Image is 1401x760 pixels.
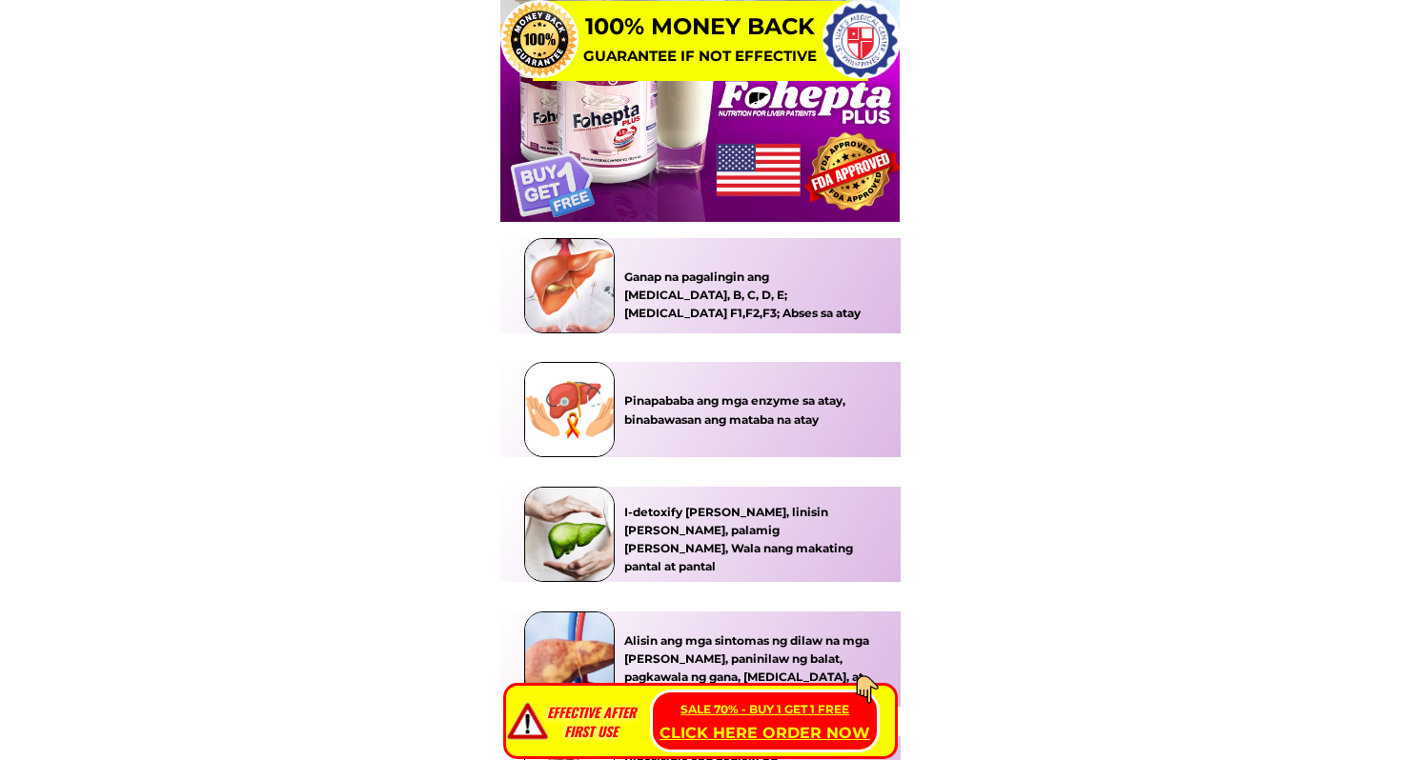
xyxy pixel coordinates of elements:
h3: Pinapababa ang mga enzyme sa atay, binabawasan ang mataba na atay [624,391,870,428]
div: EFFECTIVE AFTER FIRST USE [539,703,642,740]
span: SALE 70% - BUY 1 GET 1 FREE [680,702,849,716]
h3: 100% MONEY BACK [578,9,822,45]
p: CLICK HERE ORDER NOW [653,692,877,749]
h3: I-detoxify [PERSON_NAME], linisin [PERSON_NAME], palamig [PERSON_NAME], Wala nang makating pantal... [624,503,870,576]
h3: Ganap na pagalingin ang [MEDICAL_DATA], B, C, D, E; [MEDICAL_DATA] F1,F2,F3; Abses sa atay [624,268,870,323]
h3: Alisin ang mga sintomas ng dilaw na mga [PERSON_NAME], paninilaw ng balat, pagkawala ng gana, [ME... [624,631,877,705]
h3: GUARANTEE IF NOT EFFECTIVE [578,45,822,68]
